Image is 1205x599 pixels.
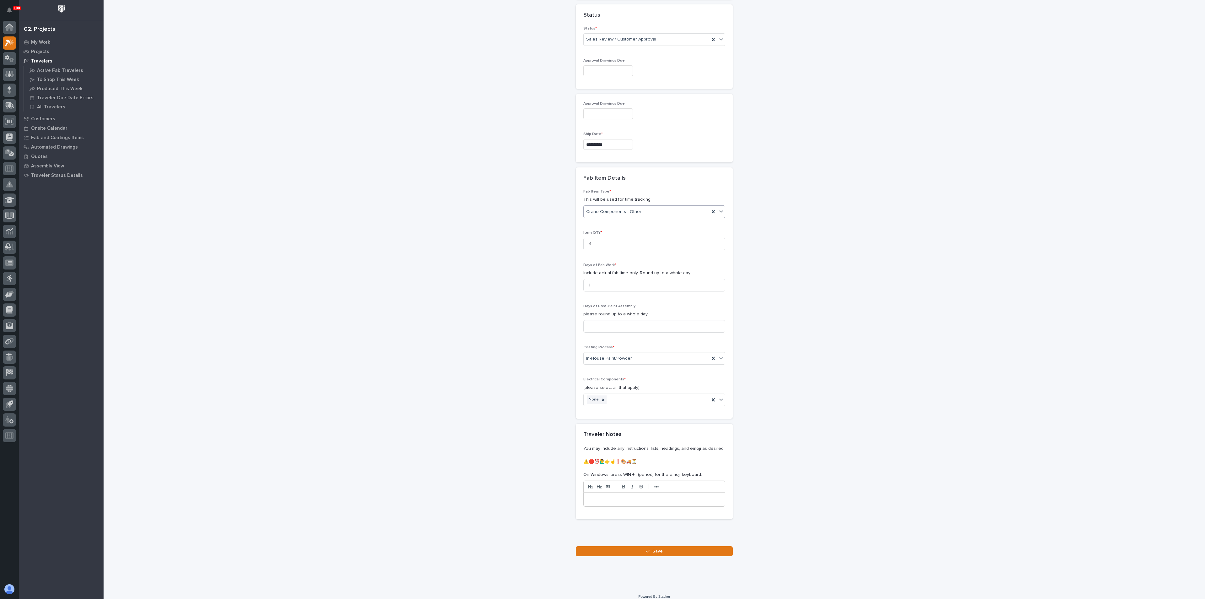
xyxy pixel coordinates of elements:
[583,311,725,318] p: please round up to a whole day
[31,49,49,55] p: Projects
[8,8,16,18] div: Notifications100
[24,93,104,102] a: Traveler Due Date Errors
[19,56,104,66] a: Travelers
[583,304,635,308] span: Days of Post-Paint Assembly
[37,68,83,74] p: Active Fab Travelers
[583,102,625,106] span: Approval Drawings Due
[56,3,67,15] img: Workspace Logo
[31,116,55,122] p: Customers
[24,26,55,33] div: 02. Projects
[37,86,83,92] p: Produced This Week
[19,152,104,161] a: Quotes
[583,378,626,381] span: Electrical Components
[583,231,602,235] span: Item QTY
[37,95,94,101] p: Traveler Due Date Errors
[24,102,104,111] a: All Travelers
[19,123,104,133] a: Onsite Calendar
[583,27,597,30] span: Status
[19,114,104,123] a: Customers
[583,445,725,478] p: You may include any instructions, lists, headings, and emoji as desired. ⚠️🛑⏰🙋‍♂️👉☝️❗🎨🚚⏳ On Windo...
[31,135,84,141] p: Fab and Coatings Items
[583,263,616,267] span: Days of Fab Work
[583,431,622,438] h2: Traveler Notes
[583,132,603,136] span: Ship Date
[652,548,663,554] span: Save
[24,66,104,75] a: Active Fab Travelers
[586,209,641,215] span: Crane Components - Other
[638,595,670,598] a: Powered By Stacker
[19,142,104,152] a: Automated Drawings
[586,355,632,362] span: In-House Paint/Powder
[3,4,16,17] button: Notifications
[583,384,725,391] p: (please select all that apply)
[31,58,52,64] p: Travelers
[19,47,104,56] a: Projects
[24,84,104,93] a: Produced This Week
[19,161,104,171] a: Assembly View
[583,270,725,276] p: Include actual fab time only. Round up to a whole day.
[583,175,626,182] h2: Fab Item Details
[31,154,48,160] p: Quotes
[576,546,733,556] button: Save
[19,171,104,180] a: Traveler Status Details
[37,104,65,110] p: All Travelers
[31,163,64,169] p: Assembly View
[583,346,614,349] span: Coating Process
[583,12,600,19] h2: Status
[31,40,50,45] p: My Work
[19,37,104,47] a: My Work
[654,484,659,489] strong: •••
[19,133,104,142] a: Fab and Coatings Items
[587,395,600,404] div: None
[652,483,661,490] button: •••
[24,75,104,84] a: To Shop This Week
[37,77,79,83] p: To Shop This Week
[583,196,725,203] p: This will be used for time tracking
[31,173,83,178] p: Traveler Status Details
[3,583,16,596] button: users-avatar
[583,190,611,193] span: Fab Item Type
[31,126,67,131] p: Onsite Calendar
[31,144,78,150] p: Automated Drawings
[586,36,656,43] span: Sales Review / Customer Approval
[583,59,625,63] span: Approval Drawings Due
[14,6,20,10] p: 100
